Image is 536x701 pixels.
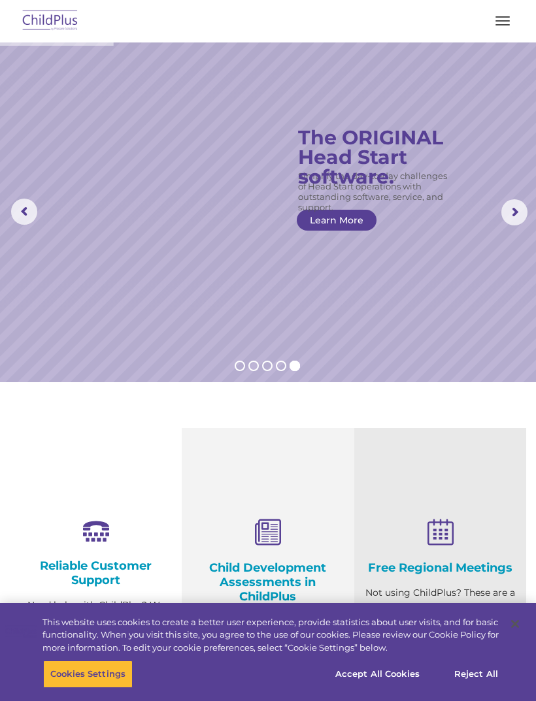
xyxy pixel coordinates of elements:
[20,559,172,587] h4: Reliable Customer Support
[364,585,516,666] p: Not using ChildPlus? These are a great opportunity to network and learn from ChildPlus users. Fin...
[42,616,499,655] div: This website uses cookies to create a better user experience, provide statistics about user visit...
[20,6,81,37] img: ChildPlus by Procare Solutions
[298,171,454,212] rs-layer: Simplify the day-to-day challenges of Head Start operations with outstanding software, service, a...
[435,660,517,688] button: Reject All
[364,561,516,575] h4: Free Regional Meetings
[43,660,133,688] button: Cookies Settings
[192,561,344,604] h4: Child Development Assessments in ChildPlus
[501,610,529,638] button: Close
[298,128,465,187] rs-layer: The ORIGINAL Head Start software.
[328,660,427,688] button: Accept All Cookies
[297,210,377,231] a: Learn More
